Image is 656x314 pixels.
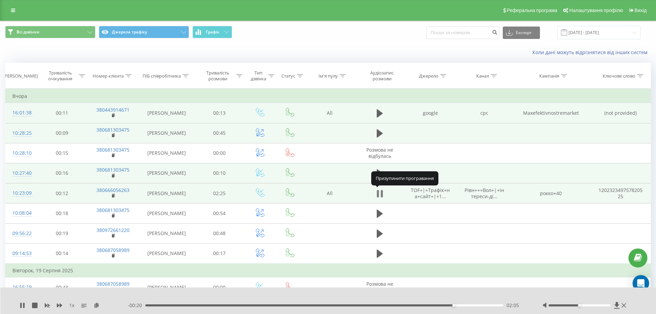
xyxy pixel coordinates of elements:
[12,106,30,120] div: 16:01:38
[195,103,244,123] td: 00:13
[195,123,244,143] td: 00:45
[37,243,87,264] td: 00:14
[195,223,244,243] td: 00:48
[457,103,511,123] td: cpc
[371,171,438,185] div: Призупинити програвання
[195,143,244,163] td: 00:00
[17,29,39,35] span: Всі дзвінки
[195,243,244,264] td: 00:17
[511,183,591,203] td: рокко+40
[96,146,129,153] a: 380681303475
[511,103,591,123] td: Maxefektivnostremarket
[12,166,30,180] div: 10:27:40
[507,8,558,13] span: Реферальна програма
[37,103,87,123] td: 00:11
[69,302,74,309] span: 1 x
[143,73,181,79] div: ПІБ співробітника
[12,247,30,260] div: 09:14:53
[195,183,244,203] td: 02:25
[195,277,244,297] td: 00:00
[465,187,504,200] span: Рівн+++Вол+|+інтереси-ді...
[96,107,129,113] a: 380443914671
[43,70,77,82] div: Тривалість очікування
[99,26,189,38] button: Джерела трафіку
[206,30,219,34] span: Графік
[96,247,129,253] a: 380687058989
[37,203,87,223] td: 00:18
[93,73,124,79] div: Номер клієнта
[37,223,87,243] td: 00:19
[139,103,195,123] td: [PERSON_NAME]
[12,206,30,220] div: 10:08:04
[633,275,649,292] div: Open Intercom Messenger
[37,163,87,183] td: 00:16
[139,143,195,163] td: [PERSON_NAME]
[201,70,235,82] div: Тривалість розмови
[96,126,129,133] a: 380681303475
[139,163,195,183] td: [PERSON_NAME]
[3,73,38,79] div: [PERSON_NAME]
[404,103,457,123] td: google
[96,187,129,193] a: 380666056263
[411,187,450,200] span: TOF+|+Трафік+на+сайт+|+1...
[139,243,195,264] td: [PERSON_NAME]
[6,264,651,277] td: Вівторок, 19 Серпня 2025
[635,8,647,13] span: Вихід
[139,203,195,223] td: [PERSON_NAME]
[532,49,651,55] a: Коли дані можуть відрізнятися вiд інших систем
[319,73,338,79] div: Ім'я пулу
[96,207,129,213] a: 380681303475
[569,8,623,13] span: Налаштування профілю
[139,223,195,243] td: [PERSON_NAME]
[96,281,129,287] a: 380687058989
[304,103,356,123] td: All
[195,203,244,223] td: 00:54
[366,281,393,293] span: Розмова не відбулась
[139,123,195,143] td: [PERSON_NAME]
[503,27,540,39] button: Експорт
[419,73,438,79] div: Джерело
[37,143,87,163] td: 00:15
[12,186,30,200] div: 10:23:09
[304,183,356,203] td: All
[250,70,267,82] div: Тип дзвінка
[139,183,195,203] td: [PERSON_NAME]
[603,73,635,79] div: Ключове слово
[6,89,651,103] td: Вчора
[12,281,30,294] div: 16:55:19
[37,277,87,297] td: 00:43
[12,146,30,160] div: 10:28:10
[507,302,519,309] span: 02:05
[96,227,129,233] a: 380972661220
[37,123,87,143] td: 00:09
[281,73,295,79] div: Статус
[192,26,232,38] button: Графік
[96,166,129,173] a: 380681303475
[12,126,30,140] div: 10:28:25
[139,277,195,297] td: [PERSON_NAME]
[578,304,581,307] div: Accessibility label
[195,163,244,183] td: 00:10
[452,304,455,307] div: Accessibility label
[539,73,559,79] div: Кампанія
[5,26,95,38] button: Всі дзвінки
[128,302,145,309] span: - 00:20
[426,27,499,39] input: Пошук за номером
[12,227,30,240] div: 09:56:22
[37,183,87,203] td: 00:12
[591,183,650,203] td: 120232349757820525
[591,103,650,123] td: (not provided)
[366,146,393,159] span: Розмова не відбулась
[476,73,489,79] div: Канал
[362,70,402,82] div: Аудіозапис розмови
